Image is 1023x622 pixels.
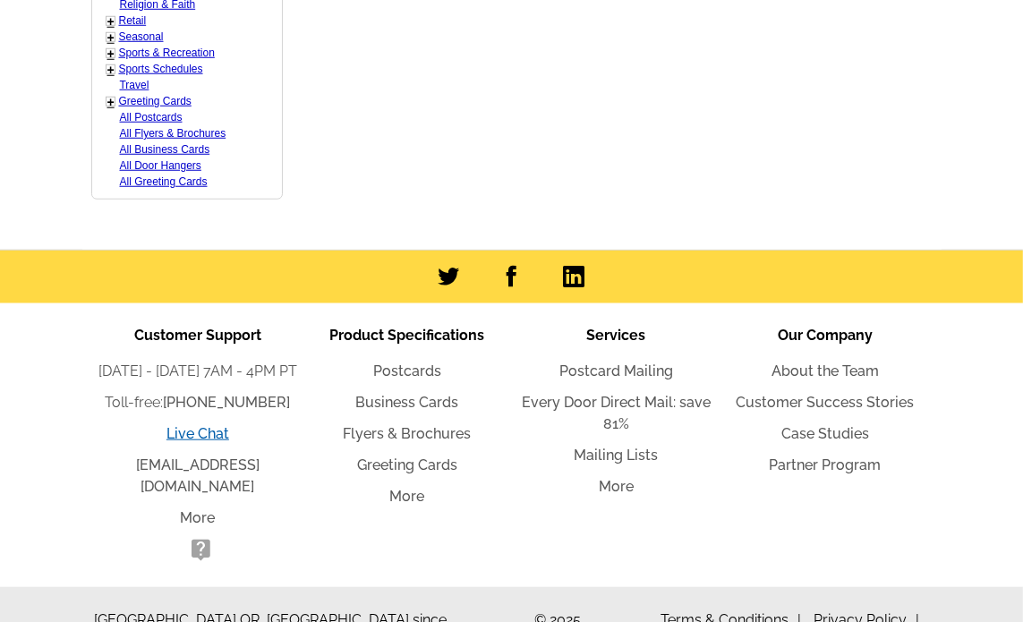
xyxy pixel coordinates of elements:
[574,447,658,464] a: Mailing Lists
[389,488,424,505] a: More
[93,361,303,382] li: [DATE] - [DATE] 7AM - 4PM PT
[357,456,457,473] a: Greeting Cards
[781,425,869,442] a: Case Studies
[737,394,915,411] a: Customer Success Stories
[120,79,149,91] a: Travel
[373,362,441,379] a: Postcards
[107,30,115,45] a: +
[134,327,261,344] span: Customer Support
[770,456,882,473] a: Partner Program
[772,362,879,379] a: About the Team
[119,30,164,43] a: Seasonal
[119,63,203,75] a: Sports Schedules
[120,175,208,188] a: All Greeting Cards
[329,327,484,344] span: Product Specifications
[107,14,115,29] a: +
[355,394,458,411] a: Business Cards
[119,95,192,107] a: Greeting Cards
[599,478,634,495] a: More
[107,95,115,109] a: +
[343,425,471,442] a: Flyers & Brochures
[166,425,229,442] a: Live Chat
[559,362,673,379] a: Postcard Mailing
[522,394,711,432] a: Every Door Direct Mail: save 81%
[107,47,115,61] a: +
[120,111,183,124] a: All Postcards
[120,127,226,140] a: All Flyers & Brochures
[120,143,210,156] a: All Business Cards
[107,63,115,77] a: +
[120,159,201,172] a: All Door Hangers
[586,327,645,344] span: Services
[119,14,147,27] a: Retail
[163,394,290,411] a: [PHONE_NUMBER]
[180,509,215,526] a: More
[136,456,260,495] a: [EMAIL_ADDRESS][DOMAIN_NAME]
[778,327,873,344] span: Our Company
[93,392,303,413] li: Toll-free:
[119,47,215,59] a: Sports & Recreation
